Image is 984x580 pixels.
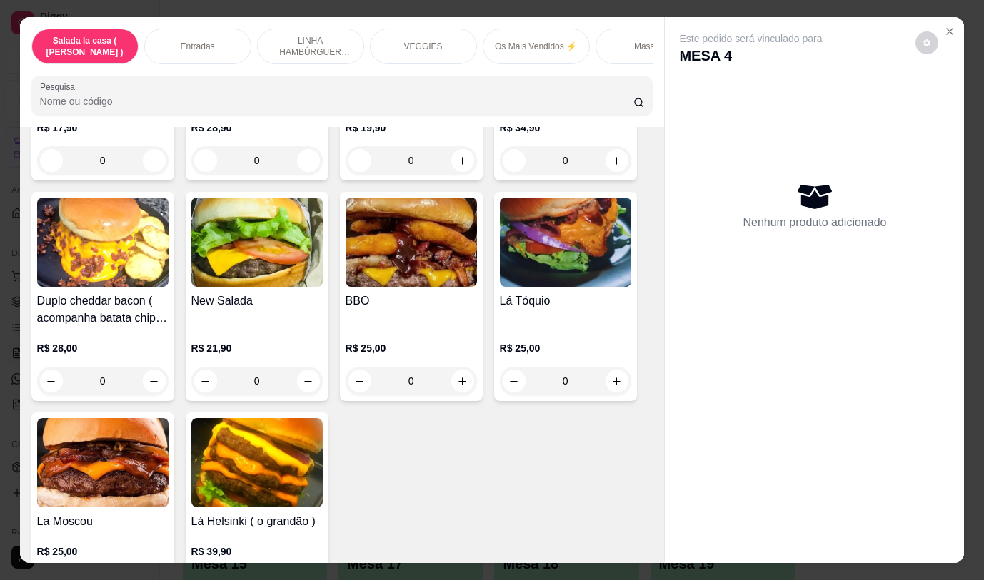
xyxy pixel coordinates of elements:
img: product-image [500,198,631,287]
p: VEGGIES [404,41,443,52]
img: product-image [346,198,477,287]
button: Close [938,20,961,43]
h4: Lá Helsinki ( o grandão ) [191,513,323,530]
p: LINHA HAMBÚRGUER ANGUS [269,35,352,58]
p: R$ 25,00 [500,341,631,355]
p: R$ 34,90 [500,121,631,135]
p: R$ 25,00 [37,544,169,559]
img: product-image [37,198,169,287]
p: Entradas [181,41,215,52]
img: product-image [191,418,323,507]
p: Salada la casa ( [PERSON_NAME] ) [44,35,126,58]
p: MESA 4 [679,46,822,66]
p: Este pedido será vinculado para [679,31,822,46]
img: product-image [37,418,169,507]
button: decrease-product-quantity [348,149,371,172]
button: decrease-product-quantity [194,149,217,172]
p: R$ 19,90 [346,121,477,135]
p: Massas [634,41,663,52]
p: R$ 28,90 [191,121,323,135]
h4: New Salada [191,292,323,310]
p: Nenhum produto adicionado [743,214,886,231]
button: increase-product-quantity [297,149,320,172]
button: decrease-product-quantity [915,31,938,54]
h4: Lá Tóquio [500,292,631,310]
button: increase-product-quantity [451,149,474,172]
img: product-image [191,198,323,287]
p: R$ 21,90 [191,341,323,355]
h4: Duplo cheddar bacon ( acompanha batata chips ) [37,292,169,327]
h4: BBO [346,292,477,310]
h4: La Moscou [37,513,169,530]
p: R$ 17,90 [37,121,169,135]
p: Os Mais Vendidos ⚡️ [495,41,577,52]
p: R$ 25,00 [346,341,477,355]
label: Pesquisa [40,81,80,93]
input: Pesquisa [40,94,633,108]
p: R$ 28,00 [37,341,169,355]
p: R$ 39,90 [191,544,323,559]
